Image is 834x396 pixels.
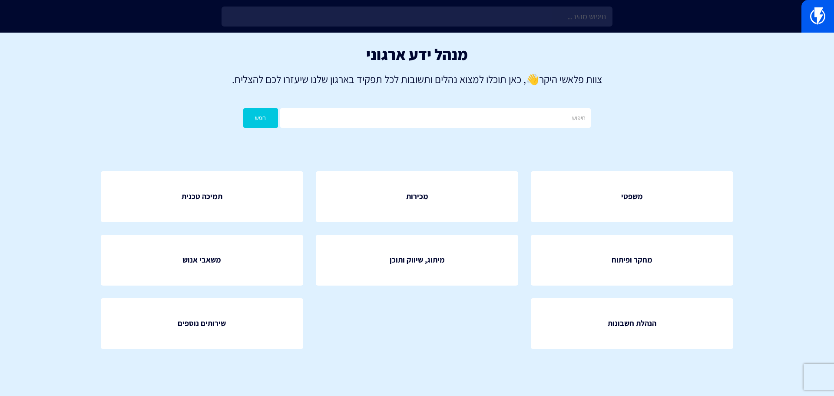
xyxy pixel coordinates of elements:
[526,72,539,86] strong: 👋
[280,108,591,128] input: חיפוש
[621,191,643,202] span: משפטי
[101,171,303,222] a: תמיכה טכנית
[531,171,733,222] a: משפטי
[608,318,656,329] span: הנהלת חשבונות
[182,191,222,202] span: תמיכה טכנית
[390,254,445,266] span: מיתוג, שיווק ותוכן
[243,108,278,128] button: חפש
[316,235,518,286] a: מיתוג, שיווק ותוכן
[182,254,221,266] span: משאבי אנוש
[531,298,733,349] a: הנהלת חשבונות
[13,46,821,63] h1: מנהל ידע ארגוני
[612,254,652,266] span: מחקר ופיתוח
[101,235,303,286] a: משאבי אנוש
[101,298,303,349] a: שירותים נוספים
[222,7,612,27] input: חיפוש מהיר...
[406,191,428,202] span: מכירות
[178,318,226,329] span: שירותים נוספים
[13,72,821,87] p: צוות פלאשי היקר , כאן תוכלו למצוא נהלים ותשובות לכל תפקיד בארגון שלנו שיעזרו לכם להצליח.
[531,235,733,286] a: מחקר ופיתוח
[316,171,518,222] a: מכירות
